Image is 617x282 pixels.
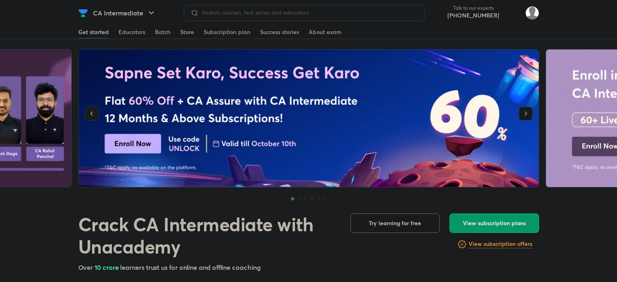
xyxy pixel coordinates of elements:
[463,219,526,227] span: View subscription plans
[155,28,170,36] div: Batch
[78,26,109,39] a: Get started
[525,6,539,20] img: Rashi Maheshwari
[260,26,299,39] a: Success stories
[180,26,194,39] a: Store
[118,26,145,39] a: Educators
[180,28,194,36] div: Store
[78,28,109,36] div: Get started
[431,5,447,21] img: call-us
[118,28,145,36] div: Educators
[369,219,421,227] span: Try learning for free
[506,6,519,19] img: avatar
[309,26,342,39] a: About exam
[350,213,440,233] button: Try learning for free
[155,26,170,39] a: Batch
[88,5,161,21] button: CA Intermediate
[447,11,499,19] a: [PHONE_NUMBER]
[469,239,532,249] a: View subscription offers
[449,213,539,233] button: View subscription plans
[78,263,95,271] span: Over
[309,28,342,36] div: About exam
[95,263,120,271] span: 10 crore
[260,28,299,36] div: Success stories
[469,240,532,248] h6: View subscription offers
[78,213,338,258] h1: Crack CA Intermediate with Unacademy
[120,263,260,271] span: learners trust us for online and offline coaching
[78,8,88,18] img: Company Logo
[447,5,499,11] p: Talk to our experts
[204,28,250,36] div: Subscription plan
[199,9,418,16] input: Search courses, test series and educators
[204,26,250,39] a: Subscription plan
